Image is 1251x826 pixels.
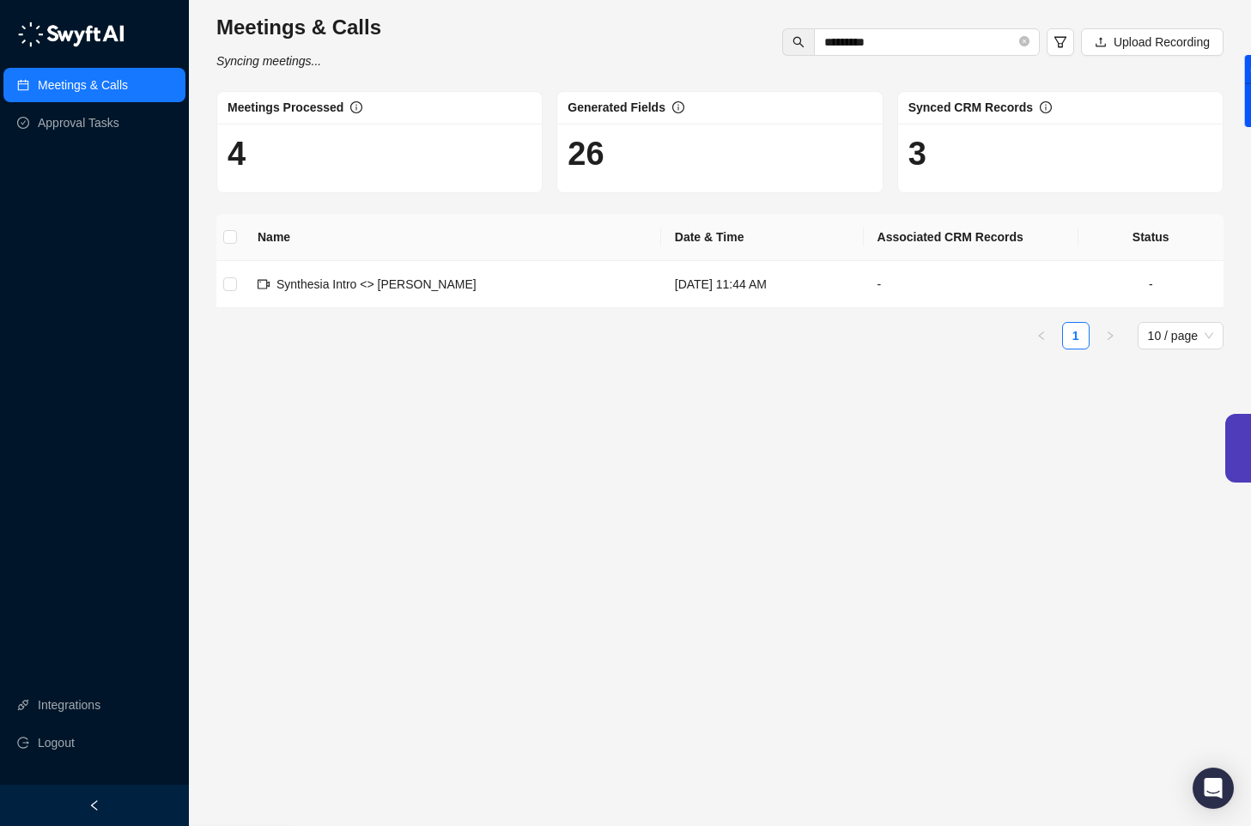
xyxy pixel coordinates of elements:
img: logo-05li4sbe.png [17,21,124,47]
span: 10 / page [1148,323,1213,349]
button: right [1096,322,1124,349]
th: Status [1078,214,1224,261]
span: close-circle [1019,34,1029,51]
span: left [1036,331,1047,341]
span: filter [1054,35,1067,49]
h1: 4 [228,134,531,173]
span: Logout [38,726,75,760]
td: - [1078,261,1224,308]
span: Synthesia Intro <> [PERSON_NAME] [276,277,477,291]
li: Previous Page [1028,322,1055,349]
th: Associated CRM Records [864,214,1078,261]
a: Integrations [38,688,100,722]
h3: Meetings & Calls [216,14,381,41]
li: 1 [1062,322,1090,349]
li: Next Page [1096,322,1124,349]
span: search [793,36,805,48]
span: right [1105,331,1115,341]
span: info-circle [1040,101,1052,113]
span: info-circle [350,101,362,113]
span: Upload Recording [1114,33,1210,52]
th: Name [244,214,661,261]
a: 1 [1063,323,1089,349]
h1: 3 [908,134,1212,173]
i: Syncing meetings... [216,54,321,68]
button: Upload Recording [1081,28,1224,56]
th: Date & Time [661,214,864,261]
a: Approval Tasks [38,106,119,140]
h1: 26 [568,134,871,173]
div: Open Intercom Messenger [1193,768,1234,809]
td: [DATE] 11:44 AM [661,261,864,308]
a: Meetings & Calls [38,68,128,102]
span: video-camera [258,278,270,290]
span: left [88,799,100,811]
span: close-circle [1019,36,1029,46]
span: Generated Fields [568,100,665,114]
span: upload [1095,36,1107,48]
div: Page Size [1138,322,1224,349]
button: left [1028,322,1055,349]
td: - [864,261,1078,308]
span: Synced CRM Records [908,100,1033,114]
span: Meetings Processed [228,100,343,114]
span: logout [17,737,29,749]
span: info-circle [672,101,684,113]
